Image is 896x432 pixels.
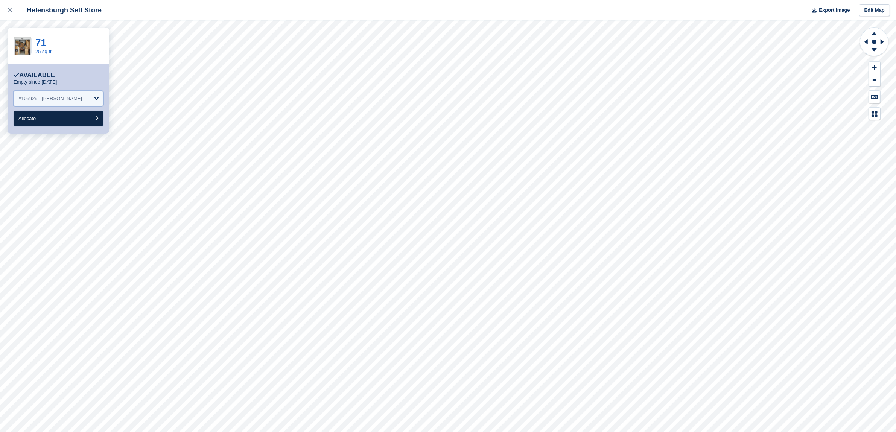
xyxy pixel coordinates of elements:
span: Export Image [819,6,850,14]
button: Zoom Out [869,74,880,87]
div: Available [14,71,55,79]
span: Allocate [18,116,36,121]
button: Keyboard Shortcuts [869,91,880,103]
a: 71 [35,37,46,48]
button: Zoom In [869,62,880,74]
p: Empty since [DATE] [14,79,57,85]
a: 25 sq ft [35,49,52,54]
button: Allocate [14,111,103,126]
button: Export Image [807,4,850,17]
div: #105929 - [PERSON_NAME] [18,95,82,102]
button: Map Legend [869,108,880,120]
a: Edit Map [859,4,890,17]
img: Gemini_Generated_Image_lafbzllafbzllafb.jpeg [14,37,31,55]
div: Helensburgh Self Store [20,6,102,15]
